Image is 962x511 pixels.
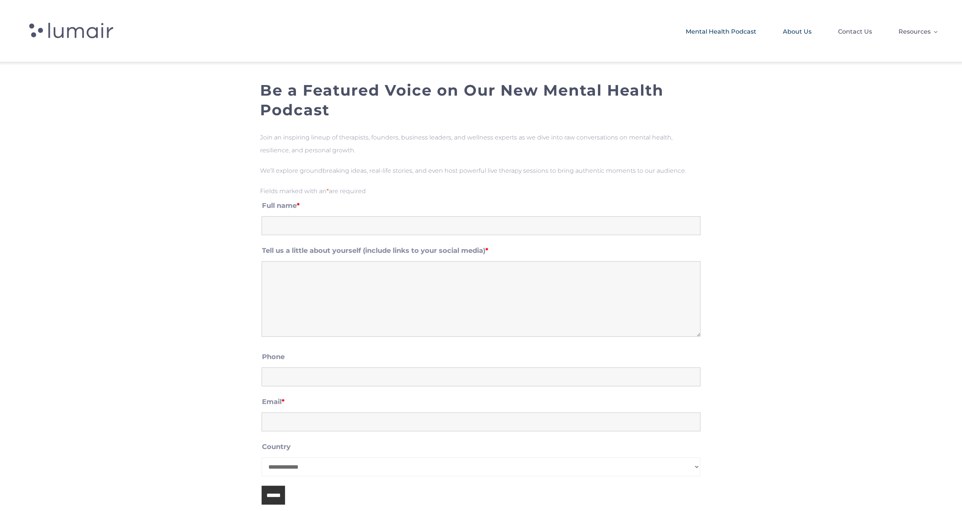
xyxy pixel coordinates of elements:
label: Country [262,443,290,451]
label: Email [262,398,284,406]
span: About Us [783,25,812,38]
p: We’ll explore groundbreaking ideas, real-life stories, and even host powerful live therapy sessio... [260,164,702,177]
span: Mental Health Podcast [686,25,756,38]
a: Contact Us [838,19,872,43]
label: Tell us a little about yourself (include links to your social media) [262,246,488,255]
a: Mental Health Podcast [686,19,756,43]
nav: Lumair Header [253,19,937,43]
span: Resources [898,25,931,38]
a: About Us [783,19,812,43]
label: Phone [262,353,284,361]
div: Fields marked with an are required [260,185,702,198]
label: Full name [262,201,299,210]
h2: Be a Featured Voice on Our New Mental Health Podcast [260,81,702,120]
p: Join an inspiring lineup of therapists, founders, business leaders, and wellness experts as we di... [260,131,702,157]
a: Resources [898,19,937,43]
span: Contact Us [838,25,872,38]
